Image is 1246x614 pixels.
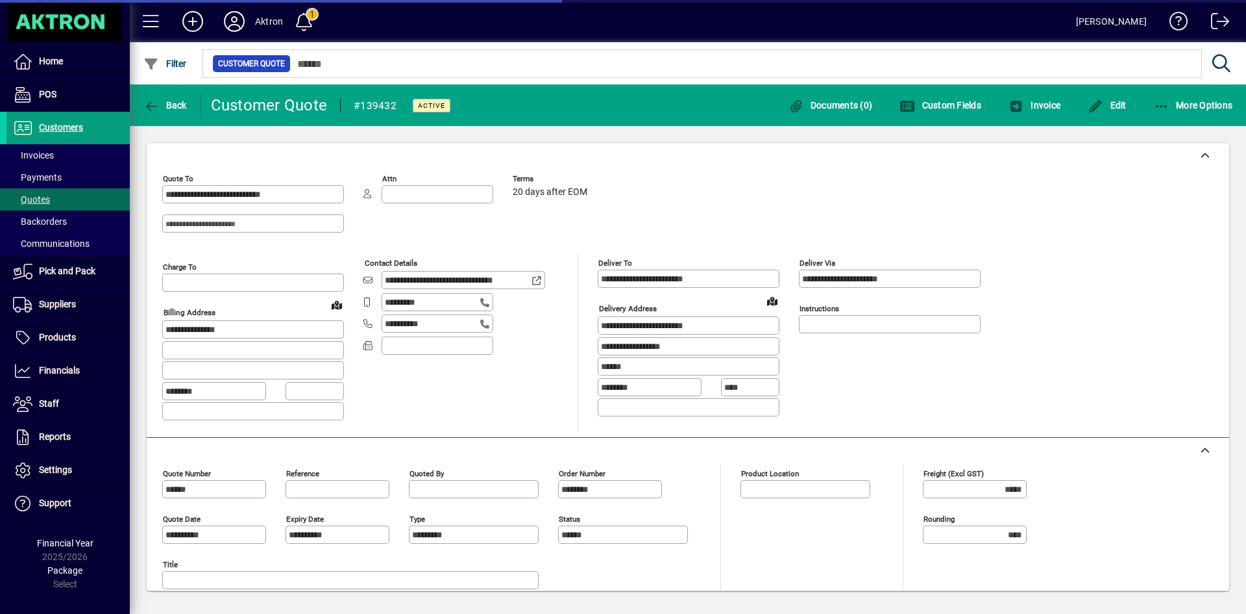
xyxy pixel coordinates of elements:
span: Invoice [1008,100,1060,110]
a: Backorders [6,211,130,233]
a: Home [6,45,130,78]
a: Payments [6,166,130,188]
span: Payments [13,172,62,183]
span: Terms [513,175,591,183]
mat-label: Attn [382,174,397,183]
span: Invoices [13,150,54,160]
span: Staff [39,398,59,409]
span: Filter [143,58,187,69]
span: Financial Year [37,538,93,548]
mat-label: Deliver To [598,259,632,268]
a: Quotes [6,188,130,211]
mat-label: Reference [286,468,319,478]
span: Settings [39,465,72,475]
span: Customers [39,122,83,133]
mat-label: Freight (excl GST) [923,468,984,478]
span: Quotes [13,194,50,205]
button: Documents (0) [785,94,875,117]
app-page-header-button: Back [130,94,201,117]
a: Suppliers [6,288,130,321]
a: Communications [6,233,130,255]
mat-label: Instructions [800,304,839,313]
a: Logout [1201,3,1230,45]
span: Pick and Pack [39,266,95,276]
div: #139432 [354,96,397,116]
a: Knowledge Base [1160,3,1188,45]
a: View on map [762,290,783,311]
a: Settings [6,454,130,487]
span: Active [418,101,445,110]
span: Back [143,100,187,110]
button: More Options [1151,94,1236,117]
span: Customer Quote [218,57,285,70]
button: Profile [214,10,255,33]
span: Financials [39,365,80,376]
div: Customer Quote [211,95,328,116]
span: POS [39,89,56,99]
a: Staff [6,388,130,420]
button: Add [172,10,214,33]
div: Aktron [255,11,283,32]
span: Package [47,565,82,576]
span: Backorders [13,216,67,227]
span: Edit [1088,100,1127,110]
a: Reports [6,421,130,454]
span: 20 days after EOM [513,187,587,198]
span: Products [39,332,76,342]
button: Custom Fields [896,94,984,117]
span: More Options [1154,100,1233,110]
mat-label: Rounding [923,514,955,523]
span: Documents (0) [788,100,872,110]
button: Edit [1084,94,1130,117]
a: View on map [326,294,347,315]
mat-label: Status [559,514,580,523]
span: Support [39,498,71,508]
a: Pick and Pack [6,255,130,288]
span: Home [39,56,63,66]
button: Back [140,94,190,117]
span: Custom Fields [899,100,981,110]
mat-label: Quote date [163,514,201,523]
mat-label: Expiry date [286,514,324,523]
mat-label: Order number [559,468,605,478]
mat-label: Title [163,559,178,569]
mat-label: Type [409,514,425,523]
button: Filter [140,52,190,75]
span: Reports [39,431,71,442]
a: Products [6,322,130,354]
mat-label: Deliver via [800,259,835,268]
a: POS [6,79,130,111]
span: Suppliers [39,299,76,309]
mat-label: Product location [741,468,799,478]
a: Invoices [6,144,130,166]
a: Support [6,487,130,520]
button: Invoice [1005,94,1064,117]
a: Financials [6,355,130,387]
mat-label: Quoted by [409,468,444,478]
mat-label: Quote To [163,174,193,183]
mat-label: Quote number [163,468,211,478]
span: Communications [13,238,90,249]
div: [PERSON_NAME] [1076,11,1147,32]
mat-label: Charge To [163,262,197,272]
